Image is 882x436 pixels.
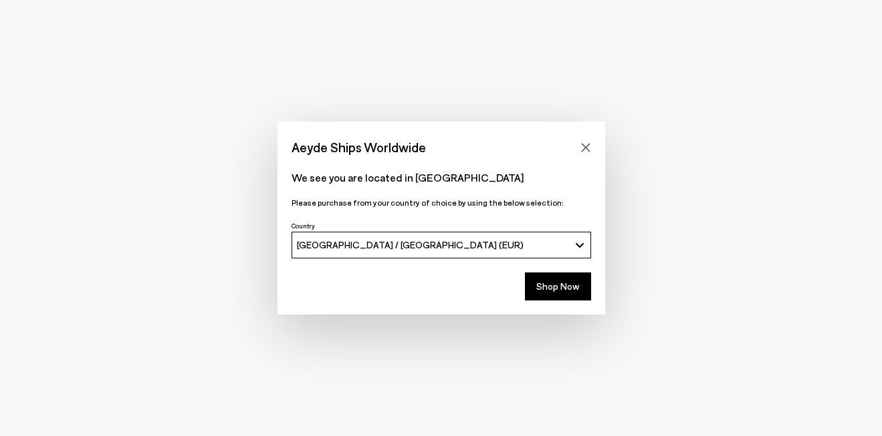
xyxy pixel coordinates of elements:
span: [GEOGRAPHIC_DATA] / [GEOGRAPHIC_DATA] (EUR) [297,239,524,250]
button: Shop Now [525,272,591,300]
span: Aeyde Ships Worldwide [292,136,426,159]
p: Please purchase from your country of choice by using the below selection: [292,196,591,209]
span: Country [292,222,315,230]
button: Close [576,138,596,158]
p: We see you are located in [GEOGRAPHIC_DATA] [292,170,591,186]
